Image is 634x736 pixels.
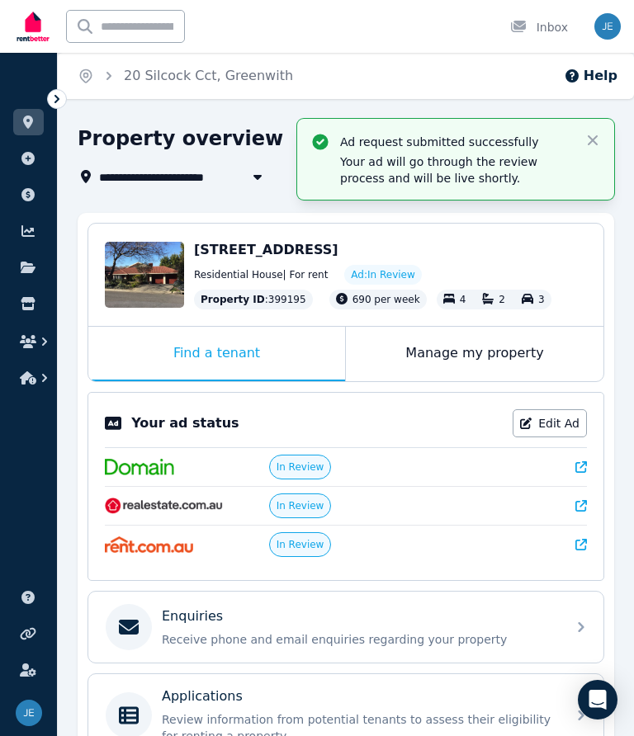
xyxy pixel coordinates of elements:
[105,498,223,514] img: RealEstate.com.au
[538,294,545,305] span: 3
[105,459,174,475] img: Domain.com.au
[510,19,568,35] div: Inbox
[277,538,324,551] span: In Review
[16,700,42,726] img: Joe Egyud
[88,327,345,381] div: Find a tenant
[162,606,223,626] p: Enquiries
[352,294,420,305] span: 690 per week
[162,631,556,648] p: Receive phone and email enquiries regarding your property
[194,268,328,281] span: Residential House | For rent
[13,6,53,47] img: RentBetter
[351,268,414,281] span: Ad: In Review
[340,153,571,186] p: Your ad will go through the review process and will be live shortly.
[460,294,466,305] span: 4
[578,680,617,719] div: Open Intercom Messenger
[78,125,283,152] h1: Property overview
[277,499,324,512] span: In Review
[340,134,571,150] p: Ad request submitted successfully
[124,68,293,83] a: 20 Silcock Cct, Greenwith
[564,66,617,86] button: Help
[162,686,243,706] p: Applications
[346,327,603,381] div: Manage my property
[58,53,313,99] nav: Breadcrumb
[105,536,193,553] img: Rent.com.au
[194,242,338,257] span: [STREET_ADDRESS]
[277,460,324,474] span: In Review
[131,413,239,433] p: Your ad status
[201,293,265,306] span: Property ID
[88,592,603,663] a: EnquiriesReceive phone and email enquiries regarding your property
[594,13,621,40] img: Joe Egyud
[194,290,313,309] div: : 399195
[499,294,505,305] span: 2
[513,409,587,437] a: Edit Ad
